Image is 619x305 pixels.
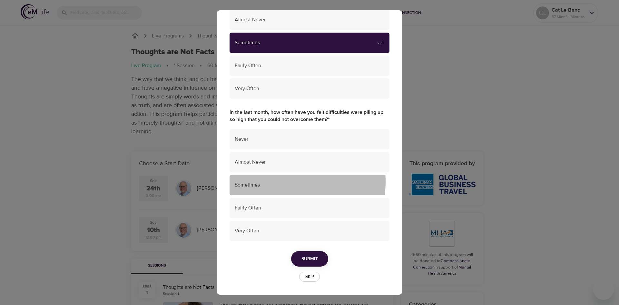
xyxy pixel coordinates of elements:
[230,109,389,124] label: In the last month, how often have you felt difficulties were piling up so high that you could not...
[301,255,318,263] span: Submit
[302,273,317,280] span: Skip
[235,158,384,166] span: Almost Never
[291,251,328,267] button: Submit
[235,62,384,69] span: Fairly Often
[235,85,384,92] span: Very Often
[235,204,384,212] span: Fairly Often
[299,272,320,282] button: Skip
[235,181,384,189] span: Sometimes
[235,39,377,46] span: Sometimes
[235,16,384,24] span: Almost Never
[235,227,384,235] span: Very Often
[235,136,384,143] span: Never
